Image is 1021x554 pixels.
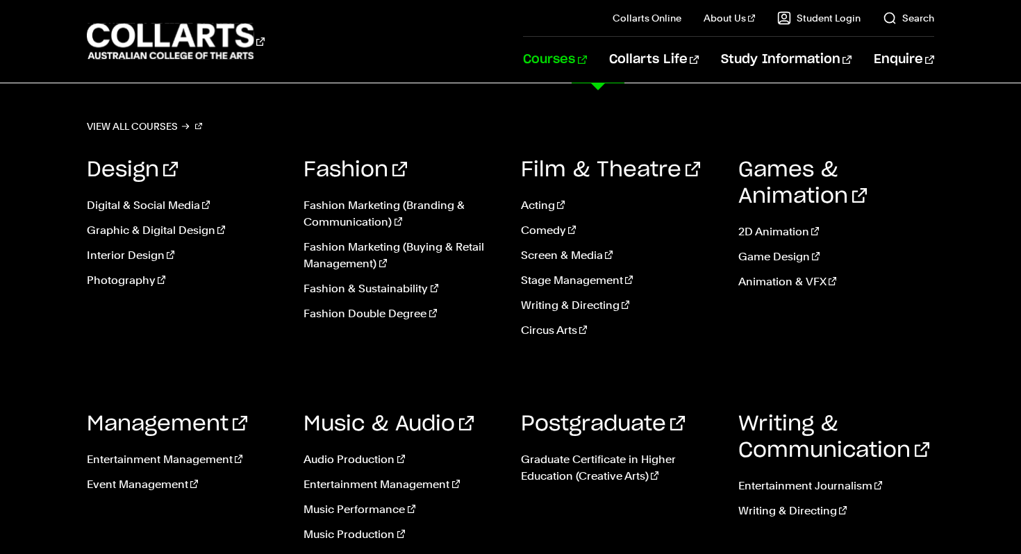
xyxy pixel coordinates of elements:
[738,274,935,290] a: Animation & VFX
[521,197,717,214] a: Acting
[87,117,202,136] a: View all courses
[87,451,283,468] a: Entertainment Management
[721,37,852,83] a: Study Information
[304,280,500,297] a: Fashion & Sustainability
[304,160,407,181] a: Fashion
[304,239,500,272] a: Fashion Marketing (Buying & Retail Management)
[304,305,500,322] a: Fashion Double Degree
[738,414,929,461] a: Writing & Communication
[521,414,685,435] a: Postgraduate
[521,451,717,485] a: Graduate Certificate in Higher Education (Creative Arts)
[521,160,700,181] a: Film & Theatre
[304,414,474,435] a: Music & Audio
[738,478,935,494] a: Entertainment Journalism
[304,501,500,518] a: Music Performance
[87,247,283,264] a: Interior Design
[738,503,935,519] a: Writing & Directing
[704,11,755,25] a: About Us
[521,222,717,239] a: Comedy
[613,11,681,25] a: Collarts Online
[874,37,934,83] a: Enquire
[304,451,500,468] a: Audio Production
[523,37,586,83] a: Courses
[87,222,283,239] a: Graphic & Digital Design
[87,22,265,61] div: Go to homepage
[738,249,935,265] a: Game Design
[87,414,247,435] a: Management
[521,272,717,289] a: Stage Management
[609,37,699,83] a: Collarts Life
[304,526,500,543] a: Music Production
[87,197,283,214] a: Digital & Social Media
[883,11,934,25] a: Search
[738,160,867,207] a: Games & Animation
[521,322,717,339] a: Circus Arts
[521,247,717,264] a: Screen & Media
[87,272,283,289] a: Photography
[777,11,861,25] a: Student Login
[738,224,935,240] a: 2D Animation
[304,197,500,230] a: Fashion Marketing (Branding & Communication)
[87,476,283,493] a: Event Management
[304,476,500,493] a: Entertainment Management
[521,297,717,314] a: Writing & Directing
[87,160,178,181] a: Design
